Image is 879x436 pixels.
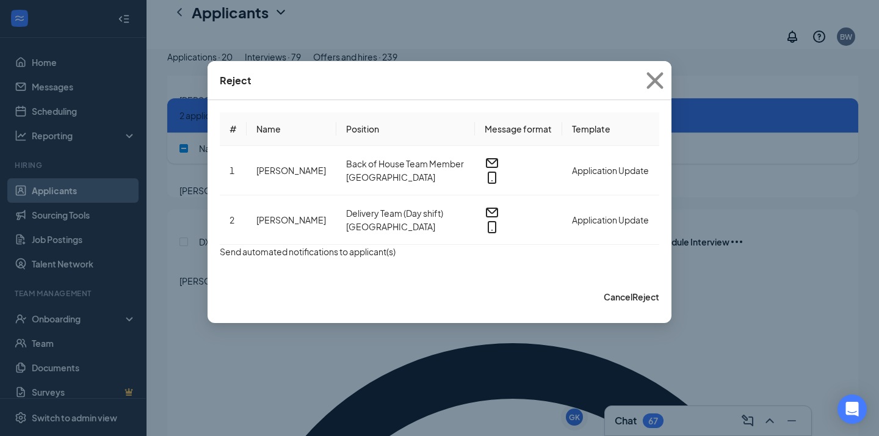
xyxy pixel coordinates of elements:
[572,164,649,177] button: Application Update
[336,112,475,146] th: Position
[638,61,671,100] button: Close
[475,112,562,146] th: Message format
[572,165,649,176] span: Application Update
[247,195,336,245] td: [PERSON_NAME]
[485,205,499,220] svg: Email
[230,214,234,225] span: 2
[485,170,499,185] svg: MobileSms
[247,146,336,195] td: [PERSON_NAME]
[346,157,465,170] span: Back of House Team Member
[604,290,632,303] button: Cancel
[485,156,499,170] svg: Email
[837,394,867,424] div: Open Intercom Messenger
[230,165,234,176] span: 1
[247,112,336,146] th: Name
[485,220,499,234] svg: MobileSms
[572,213,649,227] button: Application Update
[220,245,396,258] span: Send automated notifications to applicant(s)
[346,206,465,220] span: Delivery Team (Day shift)
[346,220,465,233] span: [GEOGRAPHIC_DATA]
[572,214,649,225] span: Application Update
[346,170,465,184] span: [GEOGRAPHIC_DATA]
[220,74,251,87] div: Reject
[220,112,247,146] th: #
[632,290,659,303] button: Reject
[638,64,671,97] svg: Cross
[562,112,659,146] th: Template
